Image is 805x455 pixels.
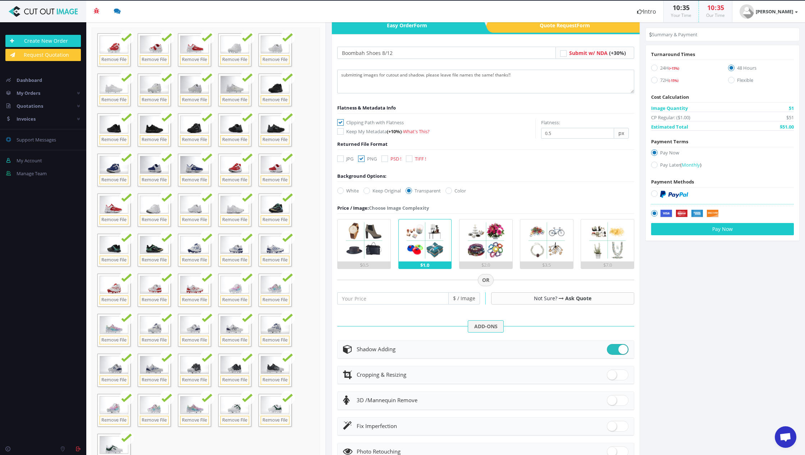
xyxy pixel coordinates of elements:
[17,103,43,109] span: Quotations
[220,256,249,265] a: Remove File
[337,47,556,59] input: Your Order Title
[332,18,477,33] a: Easy OrderForm
[140,336,169,345] a: Remove File
[220,296,249,305] a: Remove File
[358,155,377,162] label: PNG
[651,123,688,130] span: Estimated Total
[728,64,794,74] label: 48 Hours
[651,223,794,235] button: Pay Now
[140,135,169,144] a: Remove File
[17,136,56,143] span: Support Messages
[337,128,535,135] label: Keep My Metadata -
[406,187,441,194] label: Transparent
[714,3,717,12] span: :
[707,3,714,12] span: 10
[357,448,401,455] span: Photo Retouching
[180,376,209,385] a: Remove File
[495,18,640,33] a: Quote RequestForm
[478,274,494,286] span: OR
[682,3,690,12] span: 35
[100,135,128,144] a: Remove File
[337,204,429,212] div: Choose Image Complexity
[630,1,663,22] a: Intro
[261,336,289,345] a: Remove File
[651,149,794,159] label: Pay Now
[261,55,289,64] a: Remove File
[660,210,719,218] img: Securely by Stripe
[261,296,289,305] a: Remove File
[220,416,249,425] a: Remove File
[261,376,289,385] a: Remove File
[180,416,209,425] a: Remove File
[468,320,504,333] span: ADD-ONS
[732,1,805,22] a: [PERSON_NAME]
[682,162,700,168] span: Monthly
[337,119,535,126] label: Clipping Path with Flatness
[337,155,353,162] label: JPG
[581,261,634,269] div: $7.0
[786,114,794,121] span: $51
[586,219,628,261] img: 5.png
[669,78,678,83] span: (-15%)
[220,336,249,345] a: Remove File
[140,215,169,224] a: Remove File
[140,96,169,105] a: Remove File
[669,65,679,71] a: (+15%)
[180,296,209,305] a: Remove File
[140,416,169,425] a: Remove File
[569,50,608,56] span: Submit w/ NDA
[651,105,688,112] span: Image Quantity
[100,296,128,305] a: Remove File
[357,371,406,378] span: Cropping & Resizing
[100,256,128,265] a: Remove File
[261,416,289,425] a: Remove File
[17,170,47,177] span: Manage Team
[445,187,466,194] label: Color
[609,50,626,56] span: (+30%)
[651,161,794,171] label: Pay Later
[669,77,678,83] a: (-15%)
[660,191,688,198] img: PayPal
[180,336,209,345] a: Remove File
[261,256,289,265] a: Remove File
[789,105,794,112] span: 51
[357,422,397,430] span: Fix Imperfection
[220,215,249,224] a: Remove File
[337,141,388,147] span: Returned File Format
[465,219,507,261] img: 3.png
[414,22,427,29] i: Form
[180,256,209,265] a: Remove File
[651,64,717,74] label: 24H
[17,77,42,83] span: Dashboard
[780,123,794,130] span: $51.00
[651,51,695,57] span: Turnaround Times
[728,76,794,86] label: Flexible
[140,55,169,64] a: Remove File
[740,4,754,19] img: timthumb.php
[261,176,289,185] a: Remove File
[404,219,446,261] img: 2.png
[673,3,680,12] span: 10
[100,376,128,385] a: Remove File
[357,345,395,353] span: Shadow Adding
[261,215,289,224] a: Remove File
[534,295,557,302] span: Not Sure?
[520,261,573,269] div: $3.5
[337,172,387,180] div: Background Options:
[415,155,426,162] span: TIFF !
[220,135,249,144] a: Remove File
[706,12,725,18] small: Our Time
[459,261,512,269] div: $2.0
[756,8,793,15] strong: [PERSON_NAME]
[363,187,401,194] label: Keep Original
[651,138,688,145] span: Payment Terms
[140,376,169,385] a: Remove File
[577,22,590,29] i: Form
[357,396,417,404] span: Mannequin Remove
[220,96,249,105] a: Remove File
[100,176,128,185] a: Remove File
[100,336,128,345] a: Remove File
[337,187,359,194] label: White
[140,176,169,185] a: Remove File
[403,128,430,135] a: What's This?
